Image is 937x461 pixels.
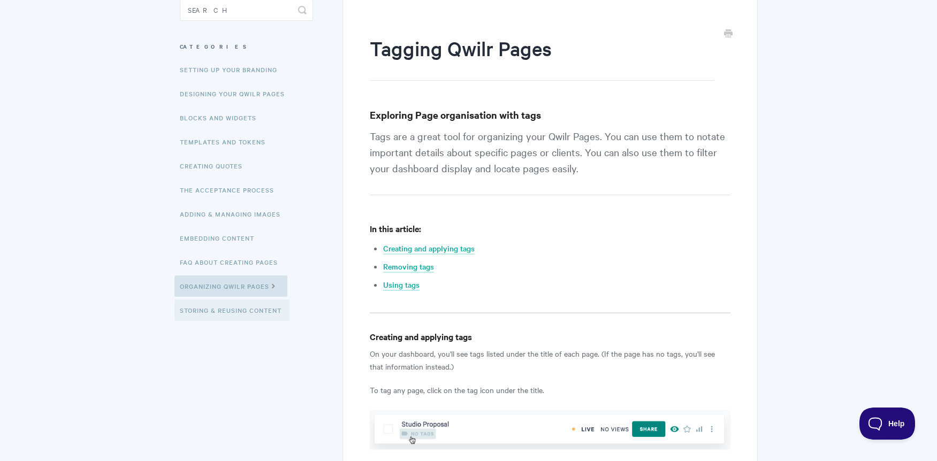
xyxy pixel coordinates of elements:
[180,251,286,273] a: FAQ About Creating Pages
[370,222,421,234] strong: In this article:
[180,107,264,128] a: Blocks and Widgets
[370,347,730,373] p: On your dashboard, you'll see tags listed under the title of each page. (If the page has no tags,...
[174,299,290,321] a: Storing & Reusing Content
[180,155,250,176] a: Creating Quotes
[180,203,288,225] a: Adding & Managing Images
[180,227,262,249] a: Embedding Content
[180,179,282,201] a: The Acceptance Process
[174,275,287,297] a: Organizing Qwilr Pages
[370,128,730,195] p: Tags are a great tool for organizing your Qwilr Pages. You can use them to notate important detai...
[180,131,273,152] a: Templates and Tokens
[859,408,916,440] iframe: Toggle Customer Support
[724,28,733,40] a: Print this Article
[383,279,420,291] a: Using tags
[370,107,730,122] h3: Exploring Page organisation with tags
[180,59,285,80] a: Setting up your Branding
[370,383,730,396] p: To tag any page, click on the tag icon under the title.
[370,35,714,81] h1: Tagging Qwilr Pages
[180,83,293,104] a: Designing Your Qwilr Pages
[370,330,730,343] h4: Creating and applying tags
[383,243,475,255] a: Creating and applying tags
[383,261,434,273] a: Removing tags
[180,37,313,56] h3: Categories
